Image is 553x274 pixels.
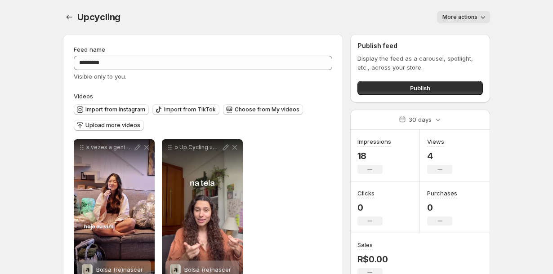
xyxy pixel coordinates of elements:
[442,13,477,21] span: More actions
[152,104,219,115] button: Import from TikTok
[184,266,231,273] span: Bolsa (re)nascer
[74,73,126,80] span: Visible only to you.
[223,104,303,115] button: Choose from My videos
[410,84,430,93] span: Publish
[74,93,93,100] span: Videos
[85,122,140,129] span: Upload more videos
[74,120,144,131] button: Upload more videos
[357,137,391,146] h3: Impressions
[357,240,373,249] h3: Sales
[63,11,76,23] button: Settings
[357,254,388,265] p: R$0.00
[85,106,145,113] span: Import from Instagram
[96,266,143,273] span: Bolsa (re)nascer
[427,202,457,213] p: 0
[357,81,483,95] button: Publish
[164,106,216,113] span: Import from TikTok
[74,104,149,115] button: Import from Instagram
[357,189,375,198] h3: Clicks
[427,189,457,198] h3: Purchases
[74,46,105,53] span: Feed name
[357,54,483,72] p: Display the feed as a carousel, spotlight, etc., across your store.
[409,115,432,124] p: 30 days
[174,144,221,151] p: o Up Cycling uma das infinitas possibilidades que a indstria da moda tem pra reincorporar os seus...
[357,41,483,50] h2: Publish feed
[357,150,391,161] p: 18
[235,106,299,113] span: Choose from My videos
[86,144,133,151] p: s vezes a gente s entende o tamanho do que constri quando olha pro que sobra 5677kg de retalhos d...
[427,150,452,161] p: 4
[357,202,383,213] p: 0
[427,137,444,146] h3: Views
[437,11,490,23] button: More actions
[77,12,120,22] span: Upcycling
